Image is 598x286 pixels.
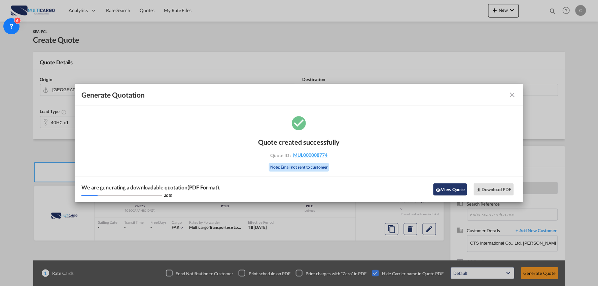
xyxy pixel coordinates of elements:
[81,184,220,191] div: We are generating a downloadable quotation(PDF Format).
[75,84,523,202] md-dialog: Generate Quotation Quote ...
[436,187,441,193] md-icon: icon-eye
[293,152,328,158] span: MUL000008774
[291,114,308,131] md-icon: icon-checkbox-marked-circle
[269,163,329,172] div: Note: Email not sent to customer
[508,91,517,99] md-icon: icon-close fg-AAA8AD cursor m-0
[476,187,482,193] md-icon: icon-download
[258,138,340,146] div: Quote created successfully
[474,183,514,195] button: Download PDF
[81,91,145,99] span: Generate Quotation
[260,152,338,158] div: Quote ID :
[433,183,467,195] button: icon-eyeView Quote
[164,193,172,198] div: 20 %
